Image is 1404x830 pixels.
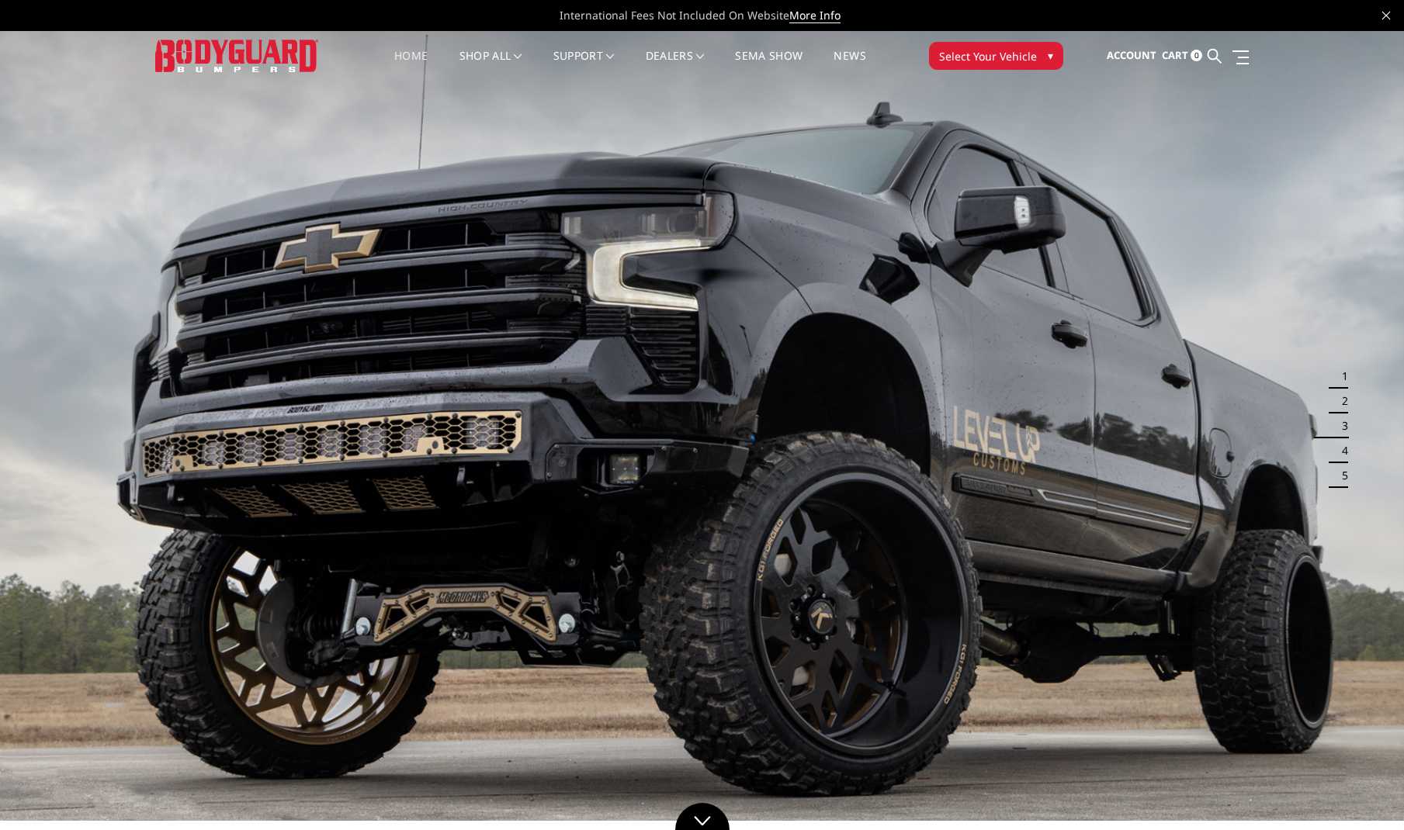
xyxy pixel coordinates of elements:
span: Select Your Vehicle [939,48,1037,64]
a: More Info [789,8,841,23]
span: ▾ [1048,47,1053,64]
button: 5 of 5 [1333,463,1348,488]
iframe: Chat Widget [1326,756,1404,830]
a: shop all [459,50,522,81]
button: 2 of 5 [1333,389,1348,413]
a: News [834,50,865,81]
button: Select Your Vehicle [929,42,1063,70]
button: 4 of 5 [1333,438,1348,463]
a: Click to Down [675,803,730,830]
a: Account [1107,35,1156,77]
span: 0 [1191,50,1202,61]
a: SEMA Show [735,50,803,81]
a: Dealers [646,50,705,81]
button: 3 of 5 [1333,413,1348,438]
button: 1 of 5 [1333,364,1348,389]
span: Account [1107,48,1156,62]
span: Cart [1162,48,1188,62]
a: Support [553,50,615,81]
a: Home [394,50,428,81]
a: Cart 0 [1162,35,1202,77]
img: BODYGUARD BUMPERS [155,40,318,71]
